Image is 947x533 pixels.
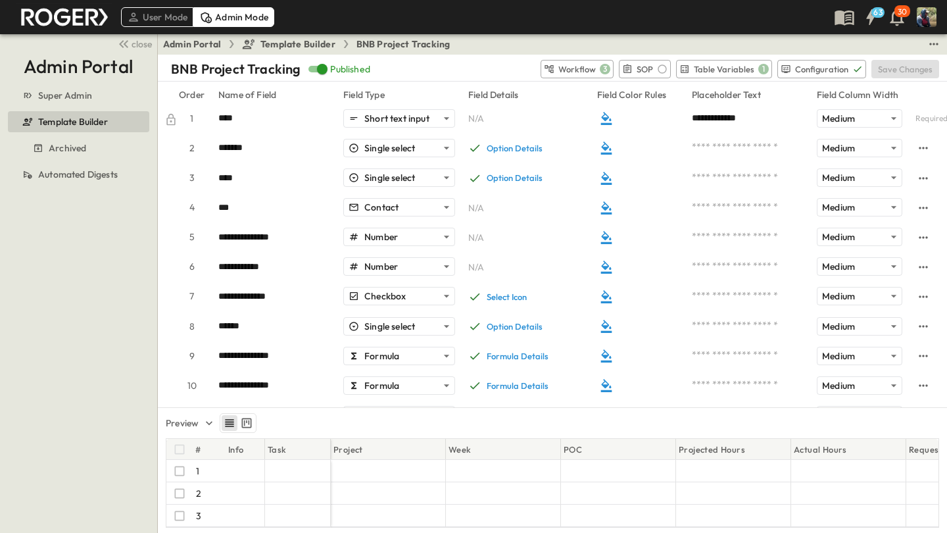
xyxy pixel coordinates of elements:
[915,230,931,245] button: tag-option-menu
[364,112,429,125] p: Short text input
[171,60,301,78] p: BNB Project Tracking
[8,114,147,130] a: Template Builder
[466,288,529,306] button: Select Icon
[564,431,582,468] div: POC
[822,201,855,214] p: Medium
[487,351,548,361] div: Formula Details
[330,63,370,76] span: Published
[38,90,92,101] h6: Super Admin
[446,439,561,460] div: Week
[49,143,86,153] h6: Archived
[343,88,455,101] div: Field Type
[268,431,287,468] div: Task
[762,64,765,74] h6: 1
[817,109,902,128] div: Medium
[265,439,331,460] div: Task
[679,431,745,468] div: Projected Hours
[179,379,205,392] p: 10
[915,378,931,393] button: tag-option-menu
[343,317,455,336] div: Short text input
[193,7,274,27] div: Admin Mode
[343,228,455,246] div: Short text input
[112,35,155,53] button: close
[822,320,855,333] p: Medium
[487,292,527,302] div: Select Icon
[822,171,855,184] p: Medium
[238,415,255,431] button: kanban view
[917,7,936,27] img: Profile Picture
[791,439,906,460] div: Actual Hours
[822,112,855,125] p: Medium
[343,168,455,187] div: Short text input
[196,465,199,478] p: 1
[676,60,772,78] button: Table Variables1
[468,257,584,276] div: N/A
[121,7,194,27] div: User Mode
[356,38,450,51] span: BNB Project Tracking
[561,439,676,460] div: POC
[331,439,446,460] div: Project
[222,415,237,431] button: row view
[466,376,551,395] button: Formula Details
[343,287,455,305] div: Short text input
[364,379,399,392] p: Formula
[364,349,399,363] p: Formula
[794,431,847,468] div: Actual Hours
[38,116,108,127] h6: Template Builder
[487,143,543,153] div: Option Details
[343,257,455,276] div: Short text input
[364,141,415,155] p: Single select
[817,168,902,187] div: Medium
[179,230,205,243] p: 5
[777,60,866,78] button: Configuration
[466,169,545,188] button: Option Details
[597,88,679,101] div: Field Color Rules
[218,88,330,101] div: Name of Field
[541,60,614,78] button: Workflow3
[196,487,201,500] p: 2
[487,172,543,183] div: Option Details
[343,376,455,395] div: Short text input
[343,347,455,365] div: Short text input
[179,290,205,303] p: 7
[179,201,205,214] p: 4
[817,88,925,101] div: Field Column Width
[179,320,205,333] p: 8
[8,140,147,156] a: Archived
[915,259,931,275] button: tag-option-menu
[817,376,902,395] div: Medium
[38,169,118,180] h6: Automated Digests
[822,230,855,243] p: Medium
[132,38,152,51] span: close
[8,166,147,182] a: Automated Digests
[343,109,455,128] div: Short text input
[915,170,931,186] button: tag-option-menu
[873,7,883,18] h6: 63
[817,198,902,216] div: Medium
[822,290,855,303] p: Medium
[915,140,931,156] button: tag-option-menu
[817,228,902,246] div: Medium
[858,5,884,29] button: 63
[364,171,415,184] p: Single select
[468,198,584,217] div: N/A
[179,112,205,125] p: 1
[466,317,545,336] button: Option Details
[822,379,855,392] p: Medium
[817,406,902,424] div: Medium
[179,88,205,101] div: Order
[466,347,551,365] button: Formula Details
[226,439,265,460] div: Info
[179,260,205,273] p: 6
[817,317,902,336] div: Medium
[163,38,221,51] a: Admin Portal
[8,88,147,103] a: Super Admin
[16,3,112,31] img: db3ce9a8e30b1caedbc81d1b184723af3973e8e1ca1b158f7b20557b67aa4fc0.jpeg
[179,349,205,363] p: 9
[343,406,455,424] div: Short text input
[364,320,415,333] p: Single select
[822,260,855,273] p: Medium
[228,431,244,468] div: Info
[817,257,902,276] div: Medium
[333,431,363,468] div: Project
